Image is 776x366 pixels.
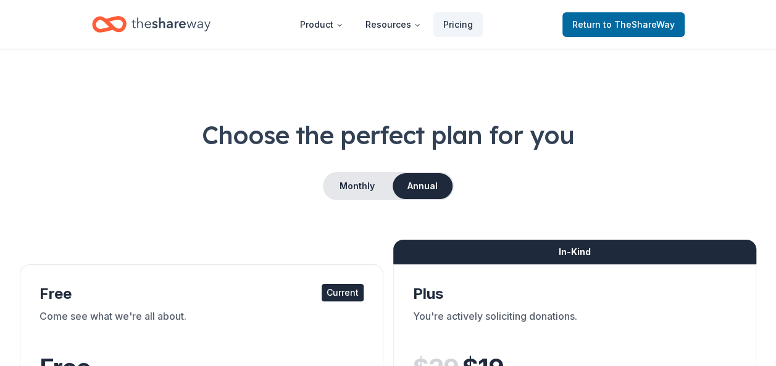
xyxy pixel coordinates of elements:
[20,118,756,152] h1: Choose the perfect plan for you
[393,240,757,264] div: In-Kind
[562,12,685,37] a: Returnto TheShareWay
[572,17,675,32] span: Return
[413,309,737,343] div: You're actively soliciting donations.
[290,10,483,39] nav: Main
[603,19,675,30] span: to TheShareWay
[356,12,431,37] button: Resources
[290,12,353,37] button: Product
[40,284,364,304] div: Free
[393,173,453,199] button: Annual
[324,173,390,199] button: Monthly
[40,309,364,343] div: Come see what we're all about.
[413,284,737,304] div: Plus
[433,12,483,37] a: Pricing
[322,284,364,301] div: Current
[92,10,211,39] a: Home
